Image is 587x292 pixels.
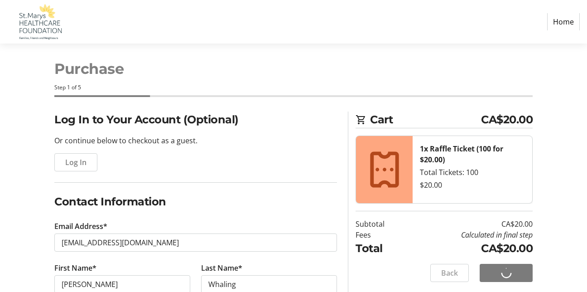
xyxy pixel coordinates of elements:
td: Subtotal [356,219,407,229]
td: CA$20.00 [407,240,533,257]
p: Or continue below to checkout as a guest. [54,135,337,146]
span: CA$20.00 [481,112,533,128]
h2: Log In to Your Account (Optional) [54,112,337,128]
div: $20.00 [420,180,525,190]
td: Fees [356,229,407,240]
div: Total Tickets: 100 [420,167,525,178]
td: Total [356,240,407,257]
a: Home [547,13,580,30]
td: Calculated in final step [407,229,533,240]
h1: Purchase [54,58,533,80]
label: Last Name* [201,263,242,273]
label: First Name* [54,263,96,273]
h2: Contact Information [54,194,337,210]
label: Email Address* [54,221,107,232]
div: Step 1 of 5 [54,83,533,92]
td: CA$20.00 [407,219,533,229]
span: Cart [370,112,481,128]
span: Log In [65,157,87,168]
img: St. Marys Healthcare Foundation's Logo [7,4,72,40]
button: Log In [54,153,97,171]
strong: 1x Raffle Ticket (100 for $20.00) [420,144,503,165]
